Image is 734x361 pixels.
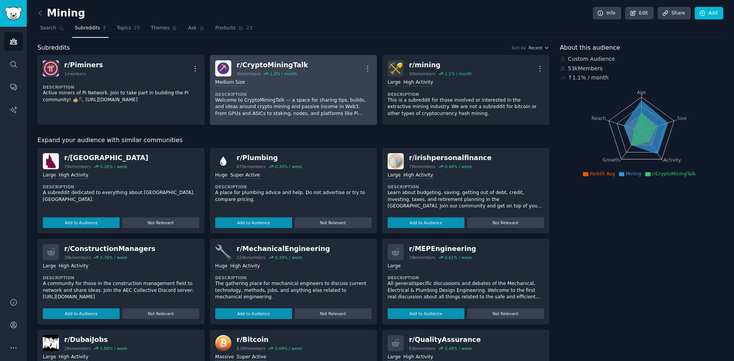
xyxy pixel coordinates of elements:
div: High Activity [58,263,88,270]
p: A community for those in the construction management field to network and share ideas. Join the A... [43,280,199,301]
img: Piminers [43,60,59,76]
div: r/ MechanicalEngineering [237,244,330,254]
span: About this audience [560,43,620,53]
p: A subreddit dedicated to everything about [GEOGRAPHIC_DATA], [GEOGRAPHIC_DATA]. [43,189,199,203]
a: Info [593,7,621,20]
span: 22 [246,25,253,32]
div: Large [388,354,401,361]
p: A place for plumbing advice and help. Do not advertise or try to compare pricing. [215,189,372,203]
div: 8.0M members [237,346,266,351]
div: Super Active [230,172,260,179]
div: r/ ConstructionManagers [64,244,155,254]
p: This is a subreddit for those involved or interested in the extractive mining industry. We are no... [388,97,544,117]
span: Search [40,25,56,32]
div: 1.88 % / week [100,346,127,351]
div: Large [43,354,56,361]
div: 0.61 % / week [445,255,472,260]
tspan: Growth [602,157,619,163]
div: High Activity [403,79,433,86]
div: 50k members [409,71,435,76]
dt: Description [215,184,372,189]
div: 63k members [409,346,435,351]
a: Piminersr/Piminers1membersDescriptionActive miners of Pi Network. Join to take part in building t... [37,55,205,125]
img: Plumbing [215,153,231,169]
a: Edit [625,7,654,20]
dt: Description [43,184,199,189]
p: All general/specific discussions and debates of the Mechanical, Electrical & Plumbing Design Engi... [388,280,544,301]
img: GummySearch logo [5,7,22,20]
img: DubaiJobs [43,335,59,351]
img: queensland [43,153,59,169]
div: 1 members [64,71,86,76]
span: Recent [529,45,542,50]
div: Medium Size [215,79,245,86]
a: Ask [185,22,207,38]
div: r/ Bitcoin [237,335,302,345]
dt: Description [388,275,544,280]
div: 224k members [237,255,266,260]
span: 25 [134,25,140,32]
div: 53k Members [560,65,724,73]
p: Learn about budgeting, saving, getting out of debt, credit, investing, taxes, and retirement plan... [388,189,544,210]
span: Products [215,25,235,32]
div: r/ QualityAssurance [409,335,481,345]
span: Ask [188,25,196,32]
div: 79k members [409,164,435,169]
div: Super Active [237,354,266,361]
div: 1.2 % / month [270,71,297,76]
dt: Description [43,84,199,90]
dt: Description [215,275,372,280]
div: High Activity [58,354,88,361]
span: Expand your audience with similar communities [37,136,182,145]
dt: Description [43,275,199,280]
button: Add to Audience [388,308,464,319]
div: Large [388,79,401,86]
button: Not Relevant [467,217,544,228]
a: Products22 [213,22,255,38]
span: Themes [151,25,170,32]
span: r/CryptoMiningTalk [652,171,696,176]
div: 0.48 % / week [445,164,472,169]
p: Welcome to CryptoMiningTalk — a space for sharing tips, builds, and ideas around crypto mining an... [215,97,372,117]
div: Huge [215,172,227,179]
div: r/ MEPEngineering [409,244,476,254]
tspan: Age [637,90,646,95]
tspan: Activity [663,157,681,163]
div: r/ mining [409,60,472,70]
button: Not Relevant [295,217,372,228]
div: r/ DubaiJobs [64,335,127,345]
div: 0.30 % / week [275,164,302,169]
div: Custom Audience [560,55,724,63]
button: Not Relevant [295,308,372,319]
span: Subreddits [75,25,100,32]
div: 79k members [64,164,91,169]
button: Not Relevant [122,217,199,228]
tspan: Size [677,115,687,121]
div: r/ CryptoMiningTalk [237,60,308,70]
div: r/ Plumbing [237,153,302,163]
div: Massive [215,354,234,361]
div: r/ Piminers [64,60,103,70]
div: Sort by [512,45,526,50]
span: Topics [117,25,131,32]
div: 0.39 % / week [275,255,302,260]
div: 0.04 % / week [275,346,302,351]
img: mining [388,60,404,76]
div: Large [388,263,401,270]
button: Not Relevant [467,308,544,319]
div: r/ irishpersonalfinance [409,153,492,163]
img: CryptoMiningTalk [215,60,231,76]
div: 19k members [409,255,435,260]
dt: Description [215,92,372,97]
div: r/ [GEOGRAPHIC_DATA] [64,153,148,163]
div: High Activity [403,354,433,361]
button: Add to Audience [43,308,120,319]
a: Topics25 [114,22,143,38]
div: 470k members [237,164,266,169]
a: Subreddits3 [72,22,109,38]
button: Add to Audience [215,217,292,228]
button: Add to Audience [215,308,292,319]
span: Reddit Avg [590,171,615,176]
dt: Description [388,184,544,189]
tspan: Reach [591,115,606,121]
